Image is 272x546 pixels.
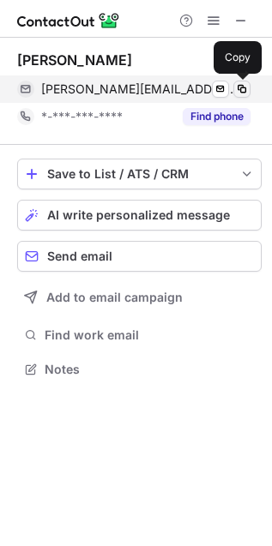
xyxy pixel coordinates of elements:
img: ContactOut v5.3.10 [17,10,120,31]
span: Notes [45,362,255,377]
button: Send email [17,241,262,272]
button: Add to email campaign [17,282,262,313]
div: Save to List / ATS / CRM [47,167,232,181]
span: AI write personalized message [47,208,230,222]
span: Find work email [45,327,255,343]
button: Find work email [17,323,262,347]
button: AI write personalized message [17,200,262,231]
div: [PERSON_NAME] [17,51,132,69]
span: Send email [47,249,112,263]
button: Notes [17,357,262,381]
span: [PERSON_NAME][EMAIL_ADDRESS][PERSON_NAME][DOMAIN_NAME] [41,81,238,97]
span: Add to email campaign [46,291,183,304]
button: Reveal Button [183,108,251,125]
button: save-profile-one-click [17,159,262,189]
